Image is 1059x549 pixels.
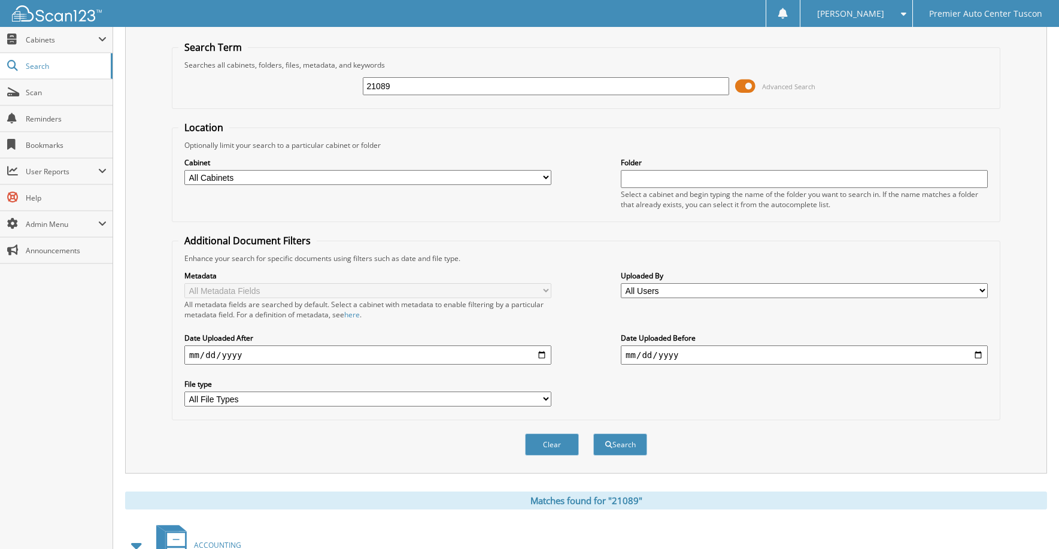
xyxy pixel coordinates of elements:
span: Help [26,193,107,203]
input: start [184,345,551,365]
label: Cabinet [184,157,551,168]
div: All metadata fields are searched by default. Select a cabinet with metadata to enable filtering b... [184,299,551,320]
span: Cabinets [26,35,98,45]
legend: Search Term [178,41,248,54]
span: Scan [26,87,107,98]
div: Optionally limit your search to a particular cabinet or folder [178,140,994,150]
label: Metadata [184,271,551,281]
label: Date Uploaded Before [621,333,988,343]
legend: Location [178,121,229,134]
div: Searches all cabinets, folders, files, metadata, and keywords [178,60,994,70]
label: Folder [621,157,988,168]
div: Enhance your search for specific documents using filters such as date and file type. [178,253,994,263]
label: File type [184,379,551,389]
span: Reminders [26,114,107,124]
a: here [344,310,360,320]
img: scan123-logo-white.svg [12,5,102,22]
label: Uploaded By [621,271,988,281]
span: Advanced Search [762,82,815,91]
span: [PERSON_NAME] [817,10,884,17]
span: Premier Auto Center Tuscon [929,10,1042,17]
span: Admin Menu [26,219,98,229]
legend: Additional Document Filters [178,234,317,247]
span: Search [26,61,105,71]
label: Date Uploaded After [184,333,551,343]
span: Announcements [26,245,107,256]
div: Select a cabinet and begin typing the name of the folder you want to search in. If the name match... [621,189,988,210]
span: User Reports [26,166,98,177]
button: Clear [525,433,579,456]
button: Search [593,433,647,456]
input: end [621,345,988,365]
span: Bookmarks [26,140,107,150]
div: Matches found for "21089" [125,492,1047,509]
